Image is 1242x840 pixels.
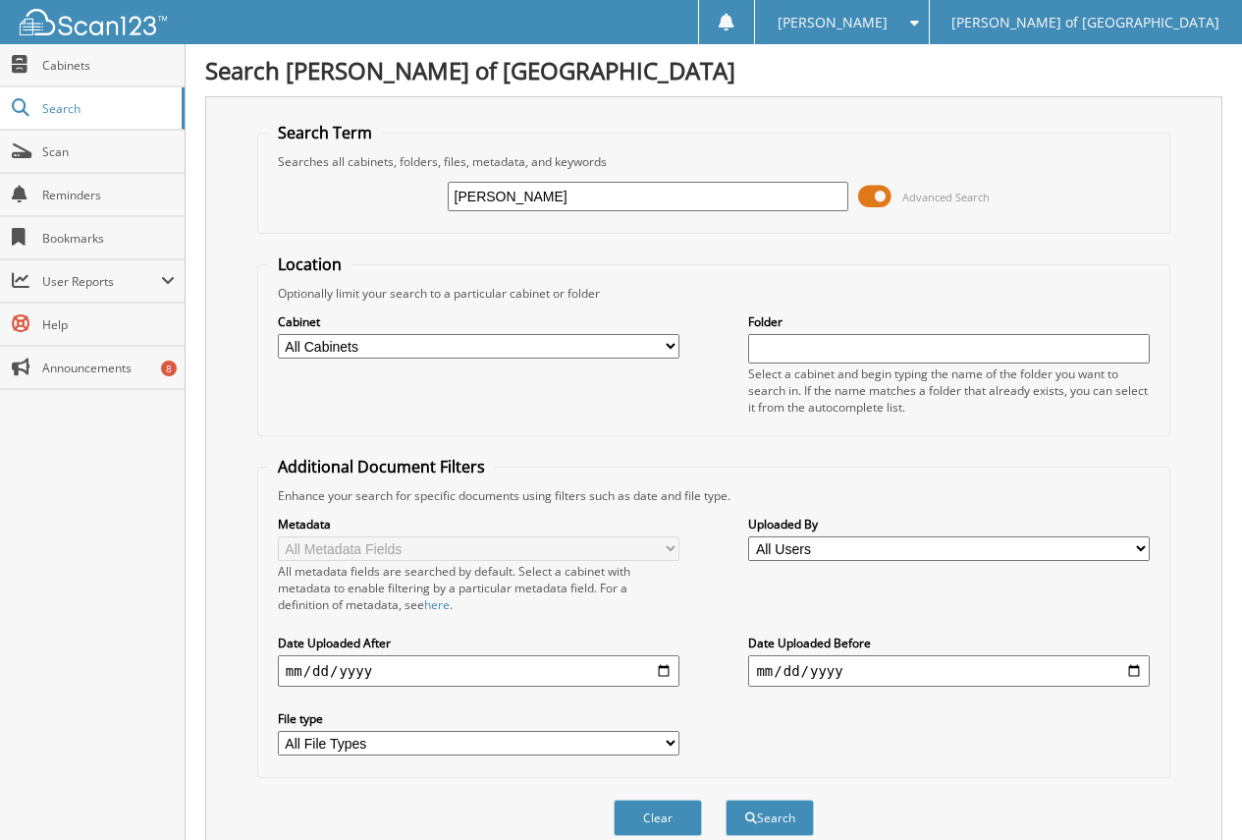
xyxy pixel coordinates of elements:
[268,253,351,275] legend: Location
[951,17,1219,28] span: [PERSON_NAME] of [GEOGRAPHIC_DATA]
[748,635,1150,651] label: Date Uploaded Before
[748,516,1150,532] label: Uploaded By
[42,100,172,117] span: Search
[268,487,1160,504] div: Enhance your search for specific documents using filters such as date and file type.
[278,710,679,727] label: File type
[268,153,1160,170] div: Searches all cabinets, folders, files, metadata, and keywords
[205,54,1222,86] h1: Search [PERSON_NAME] of [GEOGRAPHIC_DATA]
[268,122,382,143] legend: Search Term
[42,316,175,333] span: Help
[778,17,888,28] span: [PERSON_NAME]
[42,230,175,247] span: Bookmarks
[748,655,1150,687] input: end
[42,143,175,160] span: Scan
[748,365,1150,416] div: Select a cabinet and begin typing the name of the folder you want to search in. If the name match...
[278,516,679,532] label: Metadata
[42,360,175,376] span: Announcements
[902,190,990,204] span: Advanced Search
[268,456,495,477] legend: Additional Document Filters
[42,187,175,203] span: Reminders
[614,800,702,836] button: Clear
[42,273,161,290] span: User Reports
[748,313,1150,330] label: Folder
[42,57,175,74] span: Cabinets
[20,9,167,35] img: scan123-logo-white.svg
[278,563,679,613] div: All metadata fields are searched by default. Select a cabinet with metadata to enable filtering b...
[161,361,177,376] div: 8
[278,635,679,651] label: Date Uploaded After
[278,655,679,687] input: start
[268,285,1160,302] div: Optionally limit your search to a particular cabinet or folder
[278,313,679,330] label: Cabinet
[424,596,450,613] a: here
[726,800,814,836] button: Search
